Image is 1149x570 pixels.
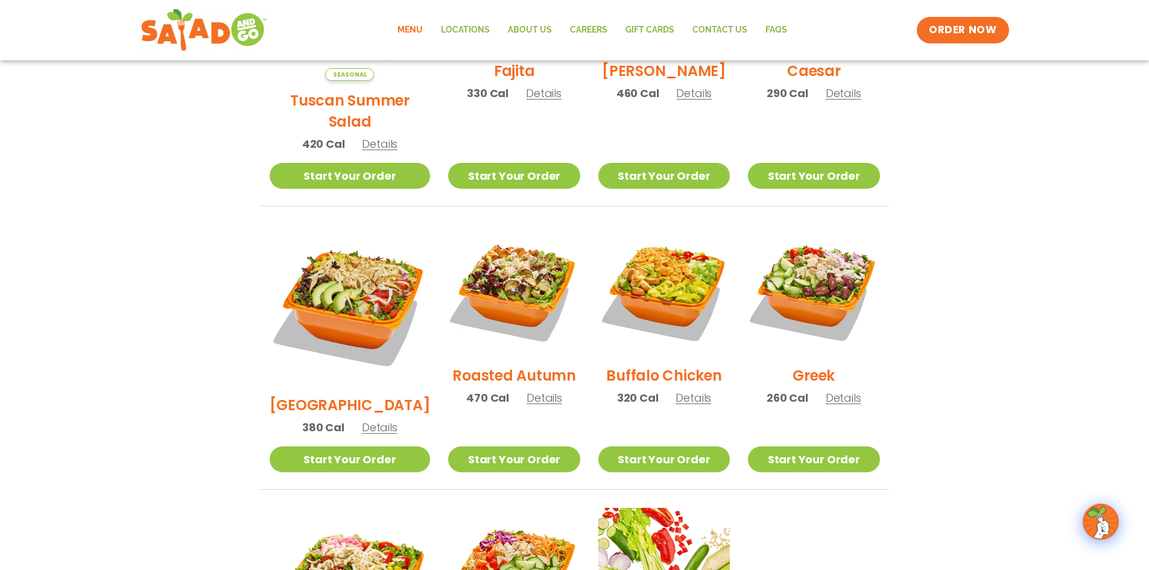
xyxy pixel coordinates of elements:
img: wpChatIcon [1084,505,1118,539]
img: Product photo for Roasted Autumn Salad [448,224,580,356]
h2: Roasted Autumn [452,365,576,386]
h2: Caesar [787,60,841,81]
h2: Tuscan Summer Salad [270,90,431,132]
span: Details [526,86,562,101]
span: 290 Cal [767,85,808,101]
span: Details [527,390,562,405]
a: Menu [388,16,432,44]
span: Details [826,390,861,405]
img: Product photo for BBQ Ranch Salad [270,224,431,385]
span: Details [826,86,861,101]
span: 380 Cal [302,419,344,435]
img: new-SAG-logo-768×292 [141,6,268,54]
a: GIFT CARDS [616,16,683,44]
span: Details [676,86,712,101]
a: Locations [432,16,499,44]
a: Start Your Order [748,446,879,472]
a: ORDER NOW [917,17,1008,43]
a: Careers [561,16,616,44]
span: Seasonal [325,68,374,81]
a: Start Your Order [598,446,730,472]
span: 460 Cal [616,85,659,101]
a: Start Your Order [270,163,431,189]
h2: Buffalo Chicken [606,365,721,386]
a: Start Your Order [598,163,730,189]
h2: [GEOGRAPHIC_DATA] [270,394,431,416]
span: Details [362,136,397,151]
a: Contact Us [683,16,756,44]
a: Start Your Order [448,446,580,472]
h2: [PERSON_NAME] [602,60,726,81]
span: 470 Cal [466,390,509,406]
img: Product photo for Buffalo Chicken Salad [598,224,730,356]
h2: Greek [793,365,835,386]
img: Product photo for Greek Salad [748,224,879,356]
a: Start Your Order [270,446,431,472]
a: About Us [499,16,561,44]
h2: Fajita [494,60,535,81]
span: 320 Cal [617,390,659,406]
a: FAQs [756,16,796,44]
span: 420 Cal [302,136,345,152]
nav: Menu [388,16,796,44]
span: ORDER NOW [929,23,996,37]
a: Start Your Order [448,163,580,189]
span: 330 Cal [467,85,508,101]
span: 260 Cal [767,390,808,406]
span: Details [362,420,397,435]
a: Start Your Order [748,163,879,189]
span: Details [676,390,711,405]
